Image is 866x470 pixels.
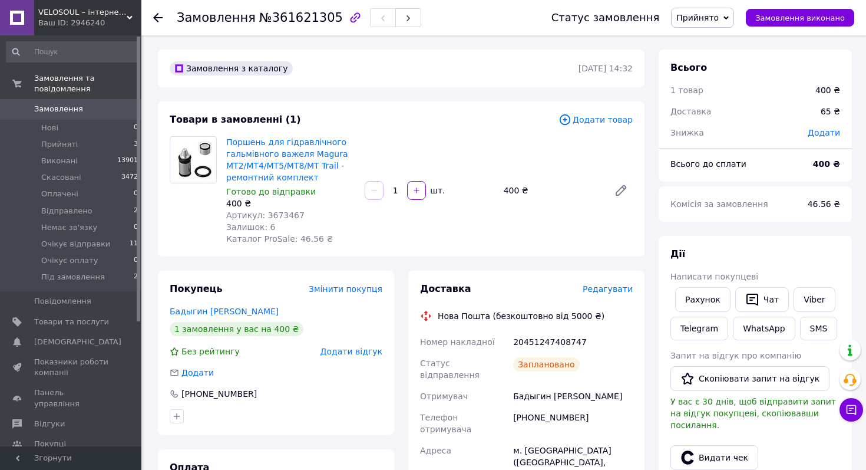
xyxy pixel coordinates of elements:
[579,64,633,73] time: [DATE] 14:32
[226,234,333,244] span: Каталог ProSale: 46.56 ₴
[41,239,110,249] span: Очікує відправки
[755,14,845,22] span: Замовлення виконано
[670,397,836,430] span: У вас є 30 днів, щоб відправити запит на відгук покупцеві, скопіювавши посилання.
[130,239,138,249] span: 11
[34,357,109,378] span: Показники роботи компанії
[226,137,348,182] a: Поршень для гідравлічного гальмівного важеля Magura MT2/MT4/MT5/MT8/MT Trail - ремонтний комплект
[670,248,685,259] span: Дії
[676,13,719,22] span: Прийнято
[670,199,768,209] span: Комісія за замовлення
[134,222,138,233] span: 0
[6,41,139,63] input: Пошук
[420,392,468,401] span: Отримувач
[226,211,305,220] span: Артикул: 3673467
[177,11,256,25] span: Замовлення
[134,255,138,266] span: 0
[134,206,138,216] span: 2
[420,283,471,294] span: Доставка
[134,139,138,150] span: 3
[181,368,214,377] span: Додати
[41,255,98,266] span: Очікує оплату
[808,128,840,137] span: Додати
[259,11,343,25] span: №361621305
[170,114,301,125] span: Товари в замовленні (1)
[808,199,840,209] span: 46.56 ₴
[153,12,163,24] div: Повернутися назад
[41,172,81,183] span: Скасовані
[670,62,707,73] span: Всього
[117,156,138,166] span: 13901
[41,222,97,233] span: Немає зв'язку
[34,296,91,307] span: Повідомлення
[226,198,355,209] div: 400 ₴
[41,156,78,166] span: Виконані
[814,98,847,124] div: 65 ₴
[511,386,635,407] div: Бадыгин [PERSON_NAME]
[675,287,731,312] button: Рахунок
[170,322,303,336] div: 1 замовлення у вас на 400 ₴
[34,73,141,94] span: Замовлення та повідомлення
[226,187,316,196] span: Готово до відправки
[839,398,863,422] button: Чат з покупцем
[226,222,276,232] span: Залишок: 6
[41,189,78,199] span: Оплачені
[746,9,854,27] button: Замовлення виконано
[38,18,141,28] div: Ваш ID: 2946240
[41,139,78,150] span: Прийняті
[733,317,795,340] a: WhatsApp
[41,123,58,133] span: Нові
[427,185,446,196] div: шт.
[813,159,840,169] b: 400 ₴
[320,347,382,356] span: Додати відгук
[815,84,840,96] div: 400 ₴
[670,272,758,281] span: Написати покупцеві
[551,12,660,24] div: Статус замовлення
[670,159,746,169] span: Всього до сплати
[34,439,66,449] span: Покупці
[34,337,121,347] span: [DEMOGRAPHIC_DATA]
[34,104,83,114] span: Замовлення
[800,317,838,340] button: SMS
[609,179,633,202] a: Редагувати
[670,317,728,340] a: Telegram
[670,351,801,360] span: Запит на відгук про компанію
[511,331,635,353] div: 20451247408747
[513,357,580,372] div: Заплановано
[34,317,109,327] span: Товари та послуги
[180,388,258,400] div: [PHONE_NUMBER]
[34,419,65,429] span: Відгуки
[41,272,105,282] span: Під замовлення
[670,128,704,137] span: Знижка
[499,182,604,199] div: 400 ₴
[670,445,758,470] button: Видати чек
[121,172,138,183] span: 3472
[670,366,829,391] button: Скопіювати запит на відгук
[420,359,480,380] span: Статус відправлення
[735,287,789,312] button: Чат
[170,61,293,75] div: Замовлення з каталогу
[170,283,223,294] span: Покупець
[134,189,138,199] span: 0
[34,387,109,409] span: Панель управління
[670,107,711,116] span: Доставка
[583,284,633,294] span: Редагувати
[170,307,279,316] a: Бадыгин [PERSON_NAME]
[794,287,835,312] a: Viber
[41,206,92,216] span: Відправлено
[38,7,127,18] span: VELOSOUL – інтернет-магазин велотоварів
[420,337,495,347] span: Номер накладної
[170,137,216,182] img: Поршень для гідравлічного гальмівного важеля Magura MT2/MT4/MT5/MT8/MT Trail - ремонтний комплект
[420,413,471,434] span: Телефон отримувача
[420,446,451,455] span: Адреса
[134,123,138,133] span: 0
[511,407,635,440] div: [PHONE_NUMBER]
[181,347,240,356] span: Без рейтингу
[558,113,633,126] span: Додати товар
[670,86,703,95] span: 1 товар
[309,284,382,294] span: Змінити покупця
[435,310,607,322] div: Нова Пошта (безкоштовно від 5000 ₴)
[134,272,138,282] span: 2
